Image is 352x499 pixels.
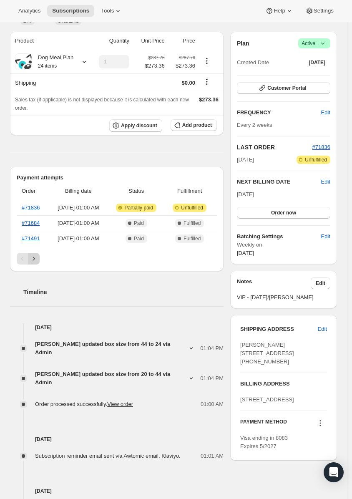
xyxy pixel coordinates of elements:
[51,234,105,243] span: [DATE] · 01:00 AM
[237,39,249,48] h2: Plan
[96,5,127,17] button: Tools
[312,143,330,151] button: #71836
[171,119,217,131] button: Add product
[309,59,325,66] span: [DATE]
[321,108,330,117] span: Edit
[237,241,330,249] span: Weekly on
[182,122,212,129] span: Add product
[237,82,330,94] button: Customer Portal
[18,8,40,14] span: Analytics
[17,174,217,182] h2: Payment attempts
[32,53,73,70] div: Dog Meal Plan
[274,8,285,14] span: Help
[237,143,312,151] h2: LAST ORDER
[237,207,330,219] button: Order now
[170,62,195,70] span: $273.36
[237,58,269,67] span: Created Date
[15,97,189,111] span: Sales tax (if applicable) is not displayed because it is calculated with each new order.
[260,5,298,17] button: Help
[304,57,330,68] button: [DATE]
[22,235,40,242] a: #71491
[23,288,224,296] h2: Timeline
[184,235,201,242] span: Fulfilled
[10,32,88,50] th: Product
[316,280,325,287] span: Edit
[109,119,162,132] button: Apply discount
[35,453,181,459] span: Subscription reminder email sent via Awtomic email, Klaviyo.
[28,253,40,265] button: Next
[237,191,254,197] span: [DATE]
[316,106,335,119] button: Edit
[237,178,321,186] h2: NEXT BILLING DATE
[240,380,327,388] h3: BILLING ADDRESS
[167,187,212,195] span: Fulfillment
[35,340,187,357] span: [PERSON_NAME] updated box size from 44 to 24 via Admin
[35,370,195,387] button: [PERSON_NAME] updated box size from 20 to 44 via Admin
[15,54,32,69] img: product img
[179,55,195,60] small: $287.76
[101,8,114,14] span: Tools
[267,85,306,91] span: Customer Portal
[324,462,344,482] div: Open Intercom Messenger
[167,32,198,50] th: Price
[132,32,167,50] th: Unit Price
[35,340,195,357] button: [PERSON_NAME] updated box size from 44 to 24 via Admin
[134,220,144,227] span: Paid
[318,325,327,333] span: Edit
[240,396,294,403] span: [STREET_ADDRESS]
[313,323,332,336] button: Edit
[200,56,214,66] button: Product actions
[10,323,224,332] h4: [DATE]
[199,96,219,103] span: $273.36
[121,122,157,129] span: Apply discount
[38,63,57,69] small: 24 items
[237,122,272,128] span: Every 2 weeks
[134,235,144,242] span: Paid
[311,277,330,289] button: Edit
[237,108,321,117] h2: FREQUENCY
[22,220,40,226] a: #71684
[51,204,105,212] span: [DATE] · 01:00 AM
[10,73,88,92] th: Shipping
[317,40,319,47] span: |
[200,344,224,353] span: 01:04 PM
[124,204,153,211] span: Partially paid
[35,401,133,407] span: Order processed successfully.
[321,232,330,241] span: Edit
[88,32,132,50] th: Quantity
[200,374,224,383] span: 01:04 PM
[17,182,49,200] th: Order
[321,178,330,186] button: Edit
[201,400,224,408] span: 01:00 AM
[13,5,45,17] button: Analytics
[237,277,311,289] h3: Notes
[22,204,40,211] a: #71836
[51,187,105,195] span: Billing date
[316,230,335,243] button: Edit
[237,250,254,256] span: [DATE]
[240,435,288,449] span: Visa ending in 8083 Expires 5/2027
[52,8,89,14] span: Subscriptions
[47,5,94,17] button: Subscriptions
[184,220,201,227] span: Fulfilled
[181,80,195,86] span: $0.00
[110,187,162,195] span: Status
[312,144,330,150] a: #71836
[35,370,187,387] span: [PERSON_NAME] updated box size from 20 to 44 via Admin
[300,5,339,17] button: Settings
[17,253,217,265] nav: Pagination
[145,62,165,70] span: $273.36
[107,401,133,407] a: View order
[10,487,224,495] h4: [DATE]
[237,232,321,241] h6: Batching Settings
[237,293,330,302] span: VIP - [DATE]/[PERSON_NAME]
[200,77,214,86] button: Shipping actions
[181,204,203,211] span: Unfulfilled
[201,452,224,460] span: 01:01 AM
[305,156,327,163] span: Unfulfilled
[302,39,327,48] span: Active
[314,8,334,14] span: Settings
[10,435,224,444] h4: [DATE]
